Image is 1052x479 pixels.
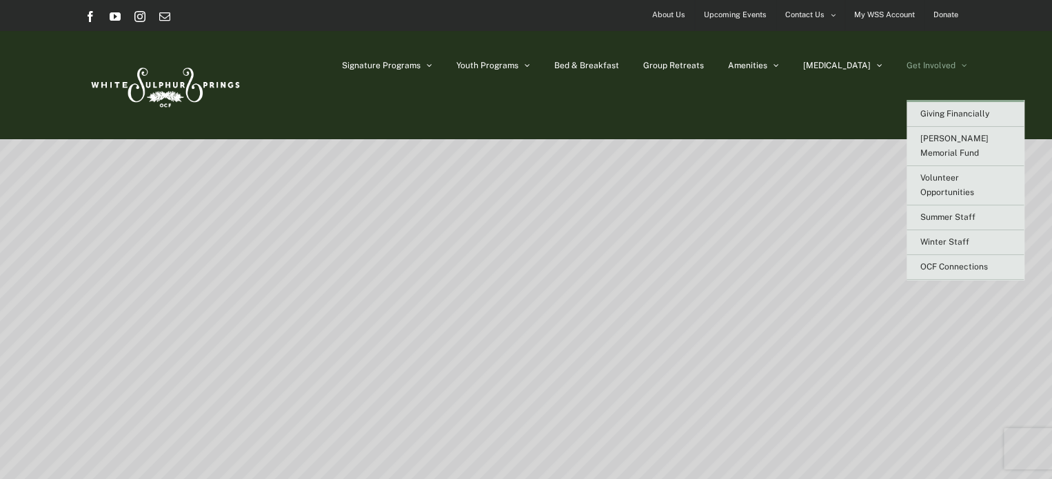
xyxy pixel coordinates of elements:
span: [PERSON_NAME] Memorial Fund [920,134,989,158]
a: [PERSON_NAME] Memorial Fund [907,127,1024,166]
a: Signature Programs [342,31,432,100]
span: Bed & Breakfast [554,61,619,70]
a: Youth Programs [456,31,530,100]
span: Donate [933,5,958,25]
a: OCF Connections [907,255,1024,280]
img: White Sulphur Springs Logo [85,52,243,117]
a: Amenities [728,31,779,100]
span: Amenities [728,61,767,70]
a: Summer Staff [907,205,1024,230]
a: [MEDICAL_DATA] [803,31,882,100]
a: Winter Staff [907,230,1024,255]
span: My WSS Account [854,5,915,25]
a: Volunteer Opportunities [907,166,1024,205]
span: Signature Programs [342,61,421,70]
span: Volunteer Opportunities [920,173,974,197]
span: Giving Financially [920,109,989,119]
span: Summer Staff [920,212,975,222]
span: About Us [652,5,685,25]
span: Winter Staff [920,237,969,247]
span: Contact Us [785,5,825,25]
a: Group Retreats [643,31,704,100]
span: Get Involved [907,61,955,70]
a: Giving Financially [907,102,1024,127]
a: Get Involved [907,31,967,100]
nav: Main Menu [342,31,967,100]
span: Group Retreats [643,61,704,70]
span: [MEDICAL_DATA] [803,61,871,70]
a: Bed & Breakfast [554,31,619,100]
span: OCF Connections [920,262,988,272]
span: Youth Programs [456,61,518,70]
span: Upcoming Events [704,5,767,25]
